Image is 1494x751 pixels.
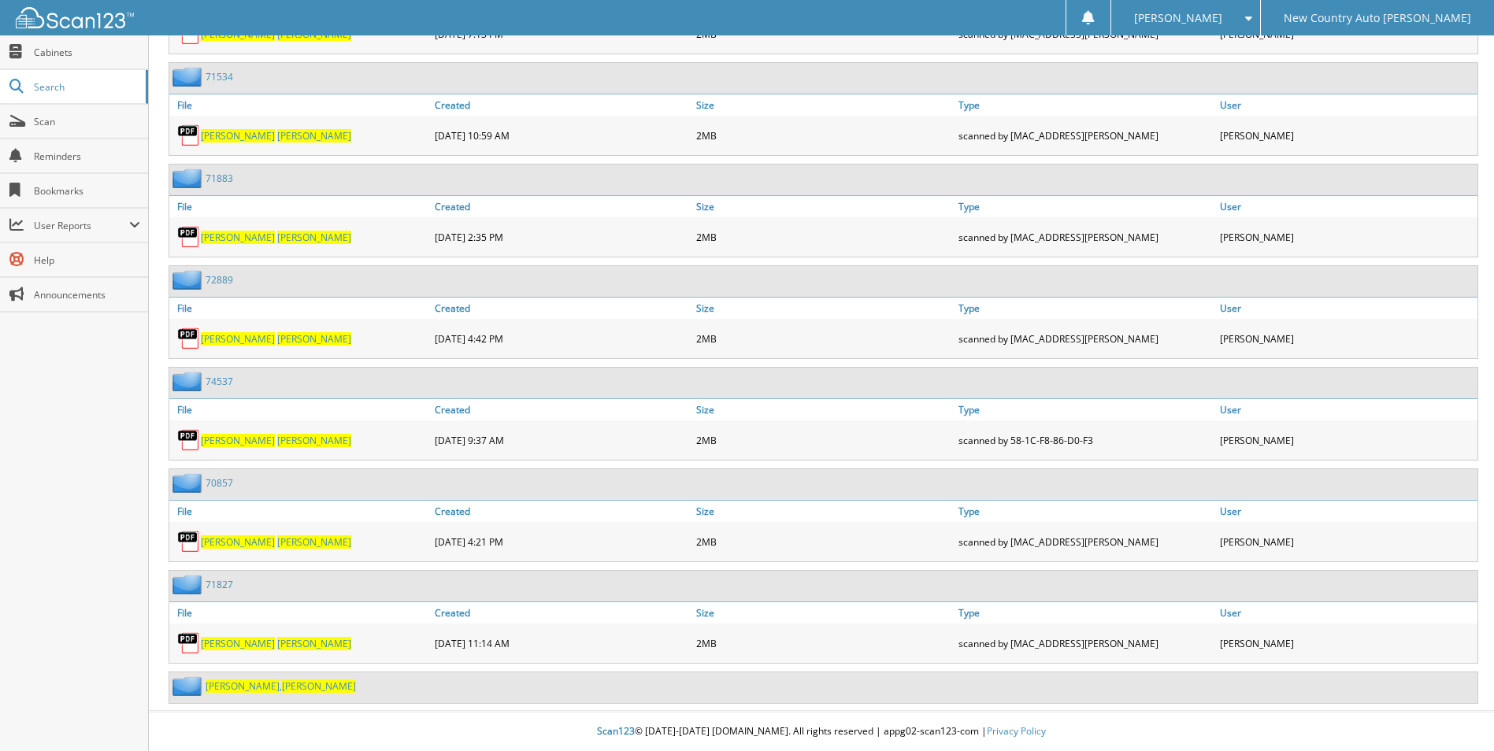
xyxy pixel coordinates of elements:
[955,221,1216,253] div: scanned by [MAC_ADDRESS][PERSON_NAME]
[206,476,233,490] a: 70857
[277,231,351,244] span: [PERSON_NAME]
[177,327,201,350] img: PDF.png
[172,67,206,87] img: folder2.png
[201,332,351,346] a: [PERSON_NAME] [PERSON_NAME]
[177,631,201,655] img: PDF.png
[206,172,233,185] a: 71883
[201,637,351,650] a: [PERSON_NAME] [PERSON_NAME]
[169,298,431,319] a: File
[692,424,954,456] div: 2MB
[692,120,954,151] div: 2MB
[201,434,351,447] a: [PERSON_NAME] [PERSON_NAME]
[987,724,1046,738] a: Privacy Policy
[1216,94,1477,116] a: User
[431,501,692,522] a: Created
[692,602,954,623] a: Size
[34,219,129,232] span: User Reports
[1216,399,1477,420] a: User
[206,679,280,693] span: [PERSON_NAME]
[1216,323,1477,354] div: [PERSON_NAME]
[277,129,351,142] span: [PERSON_NAME]
[692,399,954,420] a: Size
[34,184,140,198] span: Bookmarks
[34,150,140,163] span: Reminders
[955,627,1216,659] div: scanned by [MAC_ADDRESS][PERSON_NAME]
[431,196,692,217] a: Created
[692,196,954,217] a: Size
[431,221,692,253] div: [DATE] 2:35 PM
[692,94,954,116] a: Size
[169,399,431,420] a: File
[34,80,138,94] span: Search
[169,501,431,522] a: File
[201,535,275,549] span: [PERSON_NAME]
[1415,675,1494,751] iframe: Chat Widget
[431,602,692,623] a: Created
[172,473,206,493] img: folder2.png
[955,399,1216,420] a: Type
[1216,196,1477,217] a: User
[692,323,954,354] div: 2MB
[431,526,692,557] div: [DATE] 4:21 PM
[692,526,954,557] div: 2MB
[206,679,356,693] a: [PERSON_NAME],[PERSON_NAME]
[34,253,140,267] span: Help
[206,375,233,388] a: 74537
[955,526,1216,557] div: scanned by [MAC_ADDRESS][PERSON_NAME]
[431,323,692,354] div: [DATE] 4:42 PM
[597,724,635,738] span: Scan123
[955,501,1216,522] a: Type
[34,288,140,302] span: Announcements
[201,434,275,447] span: [PERSON_NAME]
[172,270,206,290] img: folder2.png
[431,94,692,116] a: Created
[201,231,275,244] span: [PERSON_NAME]
[172,676,206,696] img: folder2.png
[1216,424,1477,456] div: [PERSON_NAME]
[955,120,1216,151] div: scanned by [MAC_ADDRESS][PERSON_NAME]
[692,298,954,319] a: Size
[177,530,201,553] img: PDF.png
[692,627,954,659] div: 2MB
[34,115,140,128] span: Scan
[955,602,1216,623] a: Type
[955,298,1216,319] a: Type
[1216,602,1477,623] a: User
[177,225,201,249] img: PDF.png
[431,298,692,319] a: Created
[1216,298,1477,319] a: User
[1216,120,1477,151] div: [PERSON_NAME]
[277,434,351,447] span: [PERSON_NAME]
[206,70,233,83] a: 71534
[206,273,233,287] a: 72889
[431,399,692,420] a: Created
[1216,526,1477,557] div: [PERSON_NAME]
[1216,501,1477,522] a: User
[277,535,351,549] span: [PERSON_NAME]
[201,332,275,346] span: [PERSON_NAME]
[169,94,431,116] a: File
[692,501,954,522] a: Size
[1216,627,1477,659] div: [PERSON_NAME]
[169,196,431,217] a: File
[177,428,201,452] img: PDF.png
[172,575,206,594] img: folder2.png
[431,424,692,456] div: [DATE] 9:37 AM
[1216,221,1477,253] div: [PERSON_NAME]
[955,94,1216,116] a: Type
[1134,13,1222,23] span: [PERSON_NAME]
[955,196,1216,217] a: Type
[201,231,351,244] a: [PERSON_NAME] [PERSON_NAME]
[201,129,351,142] a: [PERSON_NAME] [PERSON_NAME]
[431,627,692,659] div: [DATE] 11:14 AM
[16,7,134,28] img: scan123-logo-white.svg
[955,323,1216,354] div: scanned by [MAC_ADDRESS][PERSON_NAME]
[282,679,356,693] span: [PERSON_NAME]
[201,535,351,549] a: [PERSON_NAME] [PERSON_NAME]
[692,221,954,253] div: 2MB
[149,712,1494,751] div: © [DATE]-[DATE] [DOMAIN_NAME]. All rights reserved | appg02-scan123-com |
[34,46,140,59] span: Cabinets
[277,637,351,650] span: [PERSON_NAME]
[206,578,233,591] a: 71827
